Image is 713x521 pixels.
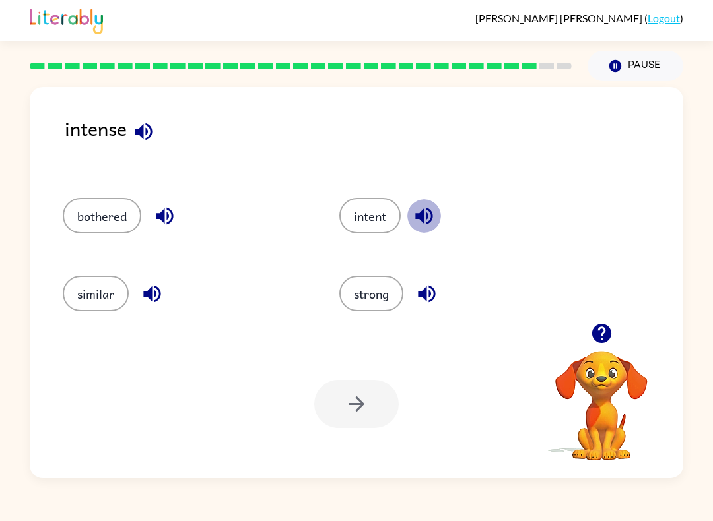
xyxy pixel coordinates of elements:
button: similar [63,276,129,311]
div: ( ) [475,12,683,24]
video: Your browser must support playing .mp4 files to use Literably. Please try using another browser. [535,330,667,462]
button: strong [339,276,403,311]
button: intent [339,198,401,233]
div: intense [65,113,683,171]
a: Logout [648,12,680,24]
button: bothered [63,198,141,233]
img: Literably [30,5,103,34]
span: [PERSON_NAME] [PERSON_NAME] [475,12,644,24]
button: Pause [588,51,683,81]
